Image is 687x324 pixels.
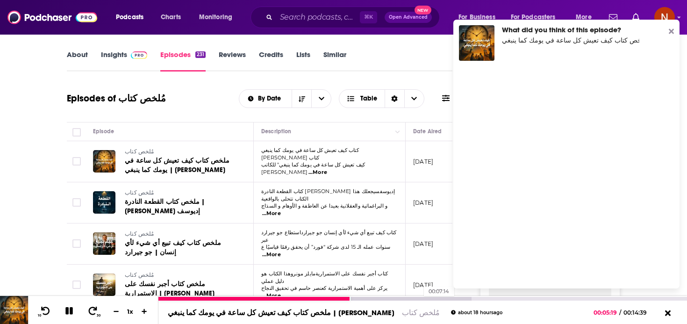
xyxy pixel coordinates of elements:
button: open menu [239,95,292,102]
input: Search podcasts, credits, & more... [276,10,360,25]
button: Choose View [339,89,424,108]
span: Monitoring [199,11,232,24]
button: open menu [193,10,244,25]
img: User Profile [654,7,675,28]
a: About [67,50,88,72]
span: ملخص كتاب كيف تعيش كل ساعة في يومك كما ينبغي | [PERSON_NAME] [125,157,229,174]
div: 231 [195,51,206,58]
img: Podchaser Pro [131,51,147,59]
a: Show notifications dropdown [629,9,643,25]
button: Open AdvancedNew [385,12,432,23]
span: Table [360,95,377,102]
span: / [619,309,621,316]
span: Toggle select row [72,281,81,289]
p: [DATE] [413,240,433,248]
span: مُلخص كتاب [125,272,154,278]
button: open menu [109,10,156,25]
span: By Date [258,95,284,102]
span: ...More [308,169,327,176]
button: Sort Direction [292,90,311,108]
a: Similar [323,50,346,72]
span: ...More [262,292,281,300]
span: ...More [262,210,281,217]
span: مُلخص كتاب [125,189,154,196]
button: open menu [569,10,603,25]
span: كيف تعيش كل ساعة في يومك كما ينبغي" للكاتب [PERSON_NAME] [261,161,365,175]
div: Sort Direction [385,90,404,108]
p: [DATE] [413,281,433,289]
a: Reviews [219,50,246,72]
span: كتاب كيف تعيش كل ساعة في يومك كما ينبغي [PERSON_NAME] كتاب [261,147,359,161]
a: ملخص كتاب كيف تبيع أي شيء لأي إنسان | جو جيرارد [125,238,237,257]
button: open menu [311,90,331,108]
span: ملخص كتاب القطعة النادرة | [PERSON_NAME] إديوسف [125,198,205,215]
span: كتاب أجبر نفسك على الاستمراريةمايلز مونروهذا الكتاب هو دليل عملي [261,270,388,284]
p: [DATE] [413,199,433,207]
a: مُلخص كتاب [125,189,237,197]
div: 00:07:14 [424,287,454,296]
a: Show notifications dropdown [605,9,621,25]
span: ملخص كتاب كيف تبيع أي شيء لأي إنسان | جو جيرارد [125,239,221,256]
a: Charts [155,10,186,25]
span: ملخص كتاب أجبر نفسك على الاستمرارية | [PERSON_NAME] [125,280,215,297]
a: Lists [296,50,310,72]
span: يركز على أهمية الاستمرارية كعنصر حاسم في تحقيق النجاح [261,285,387,291]
img: Podchaser - Follow, Share and Rate Podcasts [7,8,97,26]
div: Episode [93,126,114,137]
span: Open Advanced [389,15,428,20]
a: مُلخص كتاب [125,271,237,280]
a: Episodes231 [160,50,206,72]
a: ملخص كتاب كيف تعيش كل ساعة في يومك كما ينبغي | [PERSON_NAME] [125,156,237,175]
a: مُلخص كتاب [402,308,440,317]
span: Charts [161,11,181,24]
div: Date Aired [413,126,442,137]
div: about 18 hours ago [451,310,502,315]
span: For Podcasters [511,11,556,24]
span: ...More [262,251,281,259]
span: و البراغماتية والعقلانية بعيدا عن العاطفة و الأوهام و السذاج [261,202,387,209]
span: Toggle select row [72,157,81,166]
span: 00:05:19 [594,309,619,316]
a: مُلخص كتاب [125,230,237,238]
span: كتاب القطعة النادرة [PERSON_NAME] إديوسفسيجعلك هذا الكتاب تتحلى بالواقعية [261,188,395,202]
a: مُلخص كتاب [125,148,237,156]
button: Column Actions [392,126,403,137]
a: ملخص كتاب كيف تعيش كل ساعة في يومك كما ينبغي | [PERSON_NAME] [168,308,394,317]
span: Toggle select row [72,239,81,248]
img: ملخص كتاب كيف تعيش كل ساعة في يومك كما ينبغي | أرنولد بينيت [459,25,494,61]
div: Description [261,126,291,137]
span: سنوات عمله الـ 15 لدى شركة “فورد” أن يحقق رقمًا قياسيًا ع [261,244,390,250]
span: مُلخص كتاب [125,230,154,237]
div: 00:07:14 [158,297,687,301]
a: Credits [259,50,283,72]
button: open menu [452,10,507,25]
a: ملخص كتاب القطعة النادرة | [PERSON_NAME] إديوسف [125,197,237,216]
div: 1 x [122,308,138,315]
h1: Episodes of مُلخص كتاب [67,93,166,104]
span: For Business [458,11,495,24]
span: مُلخص كتاب [125,148,154,155]
a: ملخص كتاب أجبر نفسك على الاستمرارية | [PERSON_NAME] [125,280,237,298]
span: 10 [38,314,41,317]
span: كتاب كيف تبيع أي شيء لأي إنسان جو جيرارداستطاع جو جيرارد عبر [261,229,397,243]
span: ⌘ K [360,11,377,23]
div: Search podcasts, credits, & more... [259,7,449,28]
button: Show profile menu [654,7,675,28]
h2: Choose List sort [239,89,332,108]
span: More [576,11,592,24]
span: 00:14:39 [621,309,656,316]
p: [DATE] [413,158,433,166]
span: New [415,6,431,14]
a: InsightsPodchaser Pro [101,50,147,72]
button: 30 [85,306,102,317]
span: Logged in as AdelNBM [654,7,675,28]
span: Toggle select row [72,198,81,207]
button: 10 [36,306,54,317]
button: open menu [505,10,569,25]
span: Podcasts [116,11,143,24]
div: What did you think of this episode? [502,25,639,34]
span: 30 [97,314,100,317]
